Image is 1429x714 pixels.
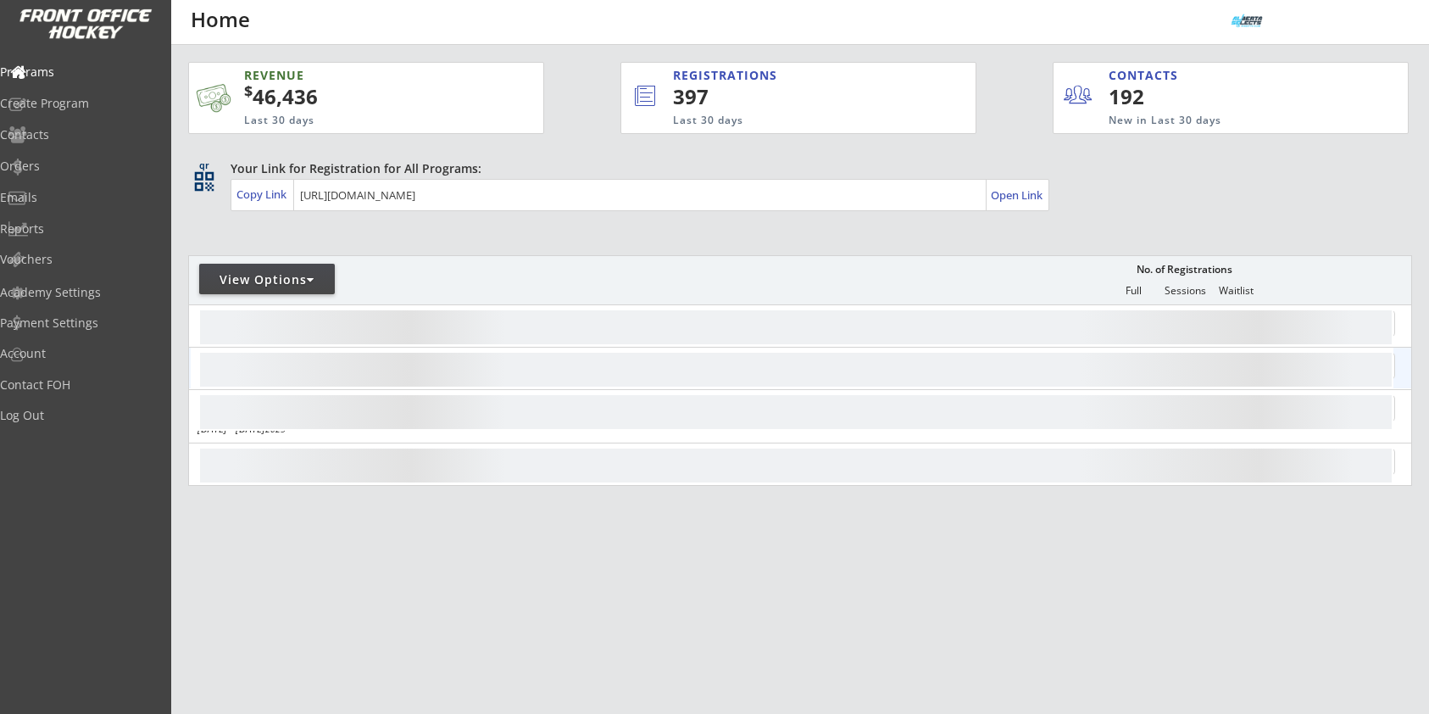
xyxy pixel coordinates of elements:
[1210,285,1261,297] div: Waitlist
[673,114,906,128] div: Last 30 days
[1109,67,1186,84] div: CONTACTS
[244,114,461,128] div: Last 30 days
[1109,114,1329,128] div: New in Last 30 days
[192,169,217,194] button: qr_code
[244,82,490,111] div: 46,436
[199,271,335,288] div: View Options
[673,82,919,111] div: 397
[244,67,461,84] div: REVENUE
[236,187,290,202] div: Copy Link
[673,67,898,84] div: REGISTRATIONS
[193,160,214,171] div: qr
[244,81,253,101] sup: $
[1159,285,1210,297] div: Sessions
[991,188,1044,203] div: Open Link
[991,183,1044,207] a: Open Link
[1108,285,1159,297] div: Full
[1109,82,1213,111] div: 192
[231,160,1359,177] div: Your Link for Registration for All Programs:
[1132,264,1237,276] div: No. of Registrations
[197,424,457,434] div: [DATE] - [DATE]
